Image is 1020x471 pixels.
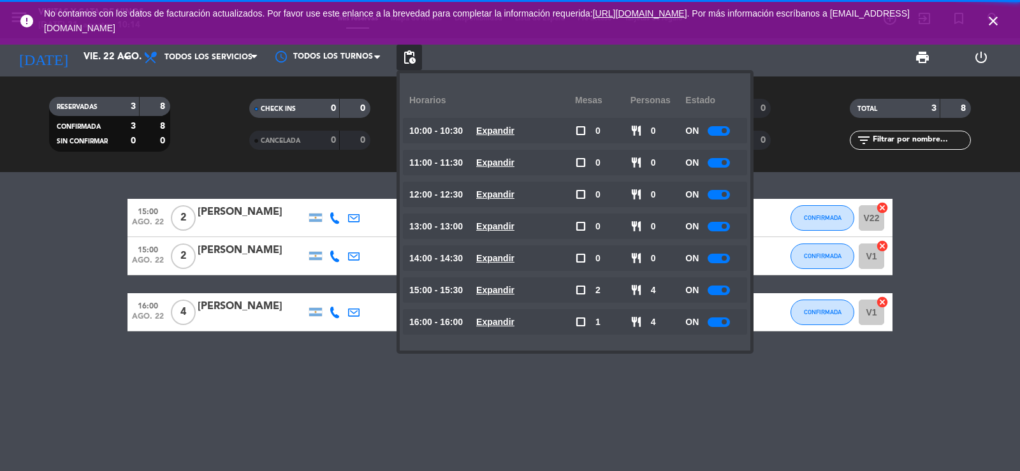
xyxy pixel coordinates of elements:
[331,136,336,145] strong: 0
[630,252,642,264] span: restaurant
[651,124,656,138] span: 0
[57,104,98,110] span: RESERVADAS
[651,315,656,330] span: 4
[685,283,699,298] span: ON
[409,124,463,138] span: 10:00 - 10:30
[915,50,930,65] span: print
[19,13,34,29] i: error
[973,50,989,65] i: power_settings_new
[164,53,252,62] span: Todos los servicios
[131,122,136,131] strong: 3
[261,106,296,112] span: CHECK INS
[171,243,196,269] span: 2
[630,189,642,200] span: restaurant
[961,104,968,113] strong: 8
[952,38,1010,76] div: LOG OUT
[931,104,936,113] strong: 3
[575,252,586,264] span: check_box_outline_blank
[593,8,687,18] a: [URL][DOMAIN_NAME]
[476,157,514,168] u: Expandir
[132,256,164,271] span: ago. 22
[360,104,368,113] strong: 0
[630,316,642,328] span: restaurant
[595,283,601,298] span: 2
[685,156,699,170] span: ON
[685,124,699,138] span: ON
[476,189,514,199] u: Expandir
[595,315,601,330] span: 1
[476,221,514,231] u: Expandir
[630,125,642,136] span: restaurant
[575,125,586,136] span: check_box_outline_blank
[986,13,1001,29] i: close
[761,104,768,113] strong: 0
[595,187,601,202] span: 0
[132,298,164,312] span: 16:00
[57,138,108,145] span: SIN CONFIRMAR
[409,219,463,234] span: 13:00 - 13:00
[476,285,514,295] u: Expandir
[871,133,970,147] input: Filtrar por nombre...
[595,156,601,170] span: 0
[409,251,463,266] span: 14:00 - 14:30
[630,83,686,118] div: personas
[331,104,336,113] strong: 0
[595,124,601,138] span: 0
[160,136,168,145] strong: 0
[876,296,889,308] i: cancel
[132,312,164,327] span: ago. 22
[131,136,136,145] strong: 0
[409,283,463,298] span: 15:00 - 15:30
[360,136,368,145] strong: 0
[198,298,306,315] div: [PERSON_NAME]
[10,43,77,71] i: [DATE]
[790,243,854,269] button: CONFIRMADA
[44,8,910,33] span: No contamos con los datos de facturación actualizados. Por favor use este enlance a la brevedad p...
[409,156,463,170] span: 11:00 - 11:30
[804,252,841,259] span: CONFIRMADA
[790,300,854,325] button: CONFIRMADA
[44,8,910,33] a: . Por más información escríbanos a [EMAIL_ADDRESS][DOMAIN_NAME]
[160,122,168,131] strong: 8
[476,253,514,263] u: Expandir
[160,102,168,111] strong: 8
[651,187,656,202] span: 0
[630,284,642,296] span: restaurant
[804,214,841,221] span: CONFIRMADA
[595,251,601,266] span: 0
[575,284,586,296] span: check_box_outline_blank
[171,205,196,231] span: 2
[409,83,575,118] div: Horarios
[685,187,699,202] span: ON
[132,203,164,218] span: 15:00
[761,136,768,145] strong: 0
[132,218,164,233] span: ago. 22
[119,50,134,65] i: arrow_drop_down
[685,219,699,234] span: ON
[575,83,630,118] div: Mesas
[876,201,889,214] i: cancel
[261,138,300,144] span: CANCELADA
[630,157,642,168] span: restaurant
[575,189,586,200] span: check_box_outline_blank
[409,315,463,330] span: 16:00 - 16:00
[198,242,306,259] div: [PERSON_NAME]
[685,83,741,118] div: Estado
[575,316,586,328] span: check_box_outline_blank
[876,240,889,252] i: cancel
[575,157,586,168] span: check_box_outline_blank
[575,221,586,232] span: check_box_outline_blank
[409,187,463,202] span: 12:00 - 12:30
[651,156,656,170] span: 0
[132,242,164,256] span: 15:00
[476,126,514,136] u: Expandir
[857,106,877,112] span: TOTAL
[476,317,514,327] u: Expandir
[651,283,656,298] span: 4
[685,251,699,266] span: ON
[595,219,601,234] span: 0
[198,204,306,221] div: [PERSON_NAME]
[651,251,656,266] span: 0
[804,308,841,315] span: CONFIRMADA
[790,205,854,231] button: CONFIRMADA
